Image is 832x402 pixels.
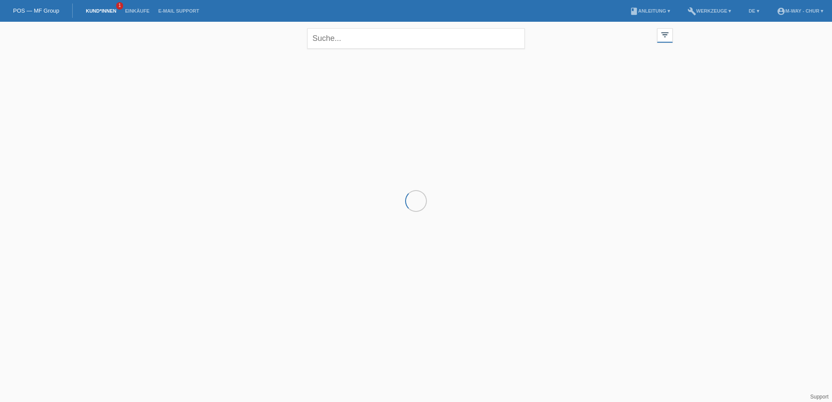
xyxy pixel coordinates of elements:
a: Einkäufe [121,8,154,13]
a: POS — MF Group [13,7,59,14]
a: Kund*innen [81,8,121,13]
a: E-Mail Support [154,8,204,13]
input: Suche... [307,28,525,49]
i: book [630,7,638,16]
i: build [688,7,696,16]
a: Support [810,394,829,400]
a: account_circlem-way - Chur ▾ [772,8,828,13]
i: filter_list [660,30,670,40]
i: account_circle [777,7,785,16]
a: buildWerkzeuge ▾ [683,8,736,13]
span: 1 [116,2,123,10]
a: bookAnleitung ▾ [625,8,674,13]
a: DE ▾ [744,8,763,13]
